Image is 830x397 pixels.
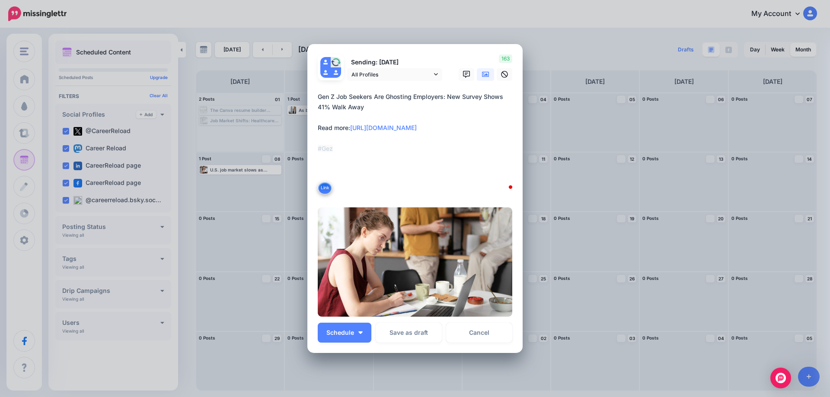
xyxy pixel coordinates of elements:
[318,181,332,194] button: Link
[351,70,432,79] span: All Profiles
[347,57,442,67] p: Sending: [DATE]
[326,330,354,336] span: Schedule
[446,323,512,343] a: Cancel
[320,67,331,78] img: user_default_image.png
[331,67,341,78] img: user_default_image.png
[347,68,442,81] a: All Profiles
[376,323,442,343] button: Save as draft
[318,92,517,185] div: Gen Z Job Seekers Are Ghosting Employers: New Survey Shows 41% Walk Away Read more:
[499,54,512,63] span: 163
[358,331,363,334] img: arrow-down-white.png
[318,323,371,343] button: Schedule
[770,368,791,388] div: Open Intercom Messenger
[331,57,341,67] img: 294325650_939078050313248_9003369330653232731_n-bsa128223.jpg
[318,207,512,317] img: 8D03328UTB7V3SD41TN83YBKFV1354G8.jpg
[320,57,331,67] img: user_default_image.png
[318,92,517,195] textarea: To enrich screen reader interactions, please activate Accessibility in Grammarly extension settings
